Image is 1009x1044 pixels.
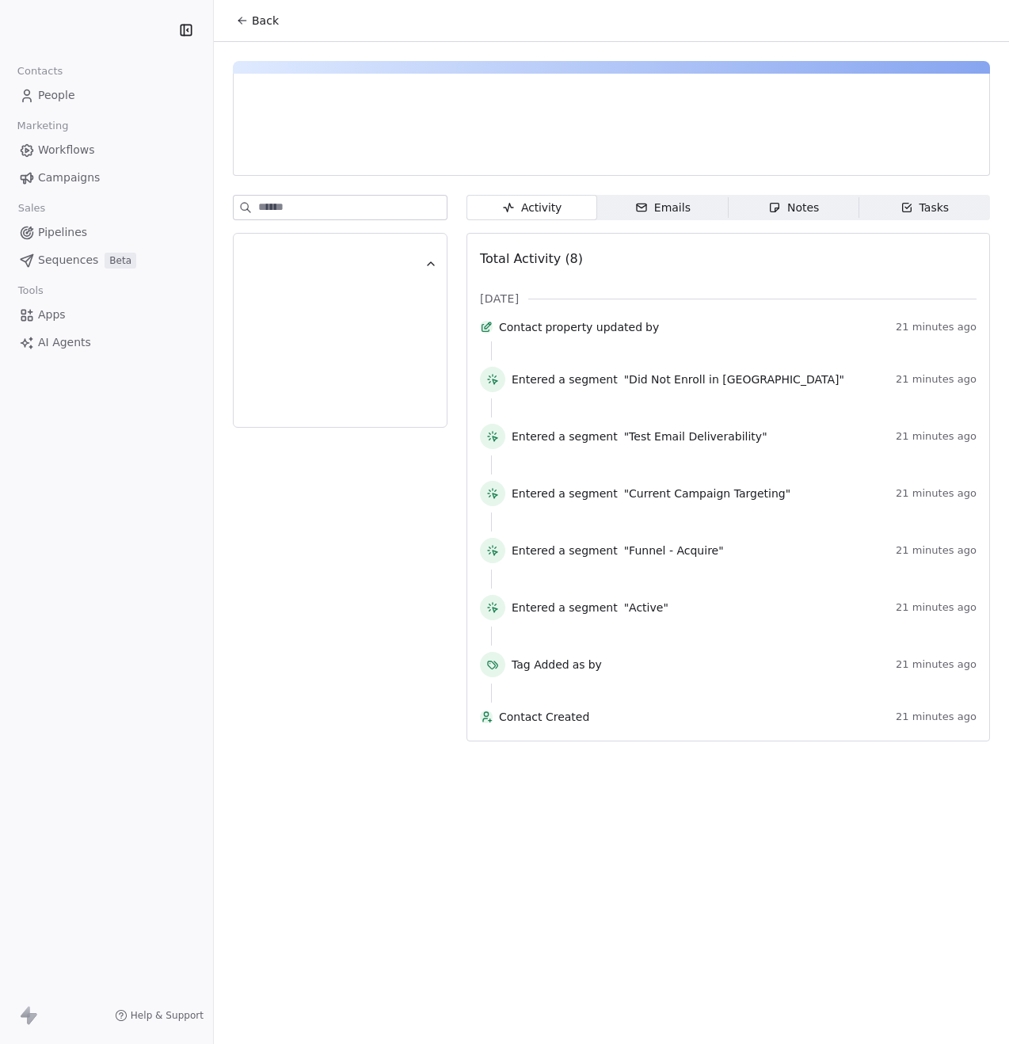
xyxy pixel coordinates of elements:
[512,657,569,673] span: Tag Added
[645,319,659,335] span: by
[635,200,691,216] div: Emails
[38,224,87,241] span: Pipelines
[115,1009,204,1022] a: Help & Support
[38,252,98,269] span: Sequences
[105,253,136,269] span: Beta
[588,657,602,673] span: by
[512,486,618,501] span: Entered a segment
[13,302,200,328] a: Apps
[512,600,618,615] span: Entered a segment
[131,1009,204,1022] span: Help & Support
[10,114,75,138] span: Marketing
[13,219,200,246] a: Pipelines
[545,319,642,335] span: property updated
[624,600,668,615] span: "Active"
[13,165,200,191] a: Campaigns
[252,13,279,29] span: Back
[480,251,583,266] span: Total Activity (8)
[227,6,288,35] button: Back
[38,87,75,104] span: People
[11,279,50,303] span: Tools
[896,544,977,557] span: 21 minutes ago
[573,657,585,673] span: as
[512,429,618,444] span: Entered a segment
[896,321,977,333] span: 21 minutes ago
[896,430,977,443] span: 21 minutes ago
[10,59,70,83] span: Contacts
[900,200,950,216] div: Tasks
[512,371,618,387] span: Entered a segment
[896,658,977,671] span: 21 minutes ago
[13,247,200,273] a: SequencesBeta
[624,543,724,558] span: "Funnel - Acquire"
[13,82,200,109] a: People
[512,543,618,558] span: Entered a segment
[13,137,200,163] a: Workflows
[624,371,844,387] span: "Did Not Enroll in [GEOGRAPHIC_DATA]"
[624,429,767,444] span: "Test Email Deliverability"
[38,170,100,186] span: Campaigns
[896,711,977,723] span: 21 minutes ago
[768,200,819,216] div: Notes
[499,319,542,335] span: Contact
[896,487,977,500] span: 21 minutes ago
[38,334,91,351] span: AI Agents
[896,373,977,386] span: 21 minutes ago
[480,291,519,307] span: [DATE]
[624,486,790,501] span: "Current Campaign Targeting"
[38,142,95,158] span: Workflows
[13,330,200,356] a: AI Agents
[499,709,889,725] span: Contact Created
[896,601,977,614] span: 21 minutes ago
[11,196,52,220] span: Sales
[38,307,66,323] span: Apps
